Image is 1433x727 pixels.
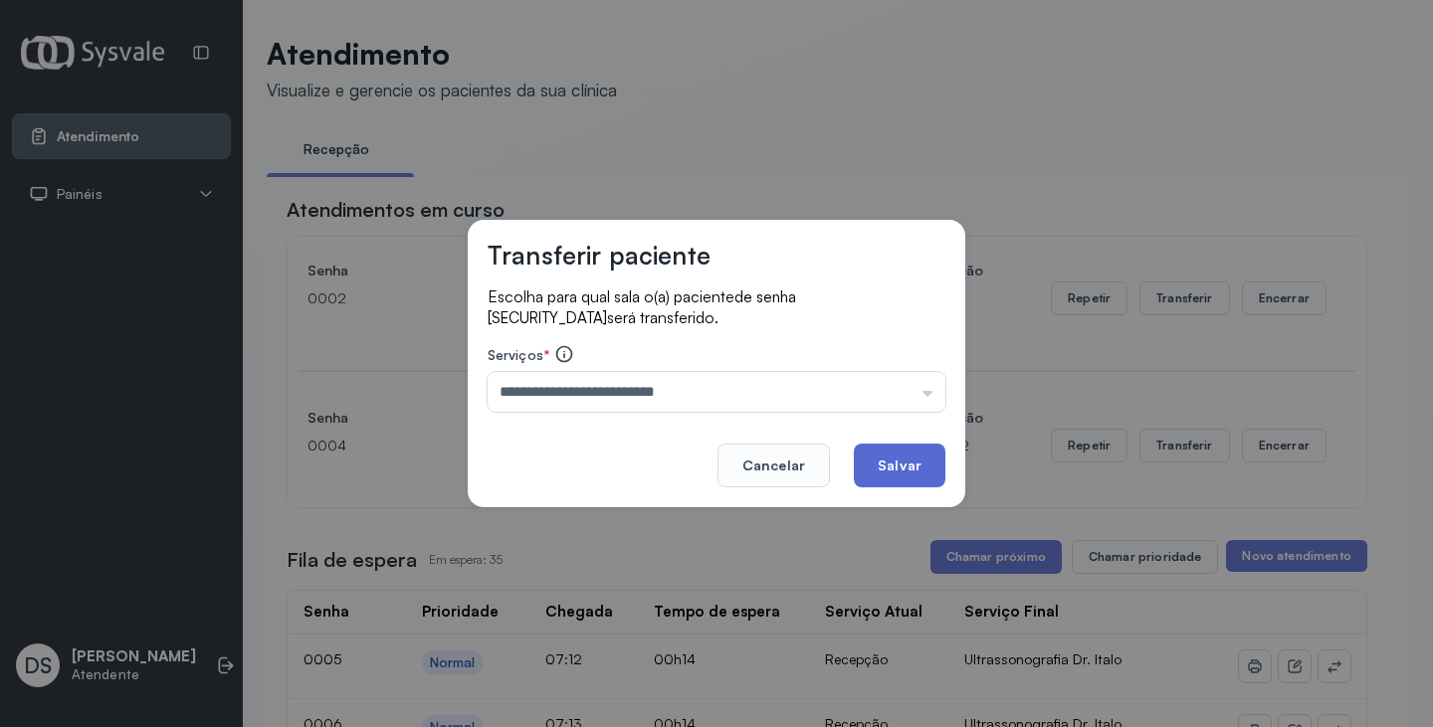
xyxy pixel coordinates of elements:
[488,346,543,363] span: Serviços
[488,240,711,271] h3: Transferir paciente
[488,287,796,327] span: de senha [SECURITY_DATA]
[854,444,945,487] button: Salvar
[488,286,945,328] p: Escolha para qual sala o(a) paciente será transferido.
[717,444,830,487] button: Cancelar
